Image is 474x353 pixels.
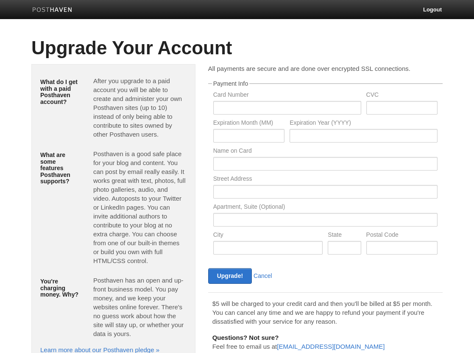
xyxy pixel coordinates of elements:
[290,120,438,128] label: Expiration Year (YYYY)
[254,272,272,279] a: Cancel
[32,7,72,14] img: Posthaven-bar
[213,232,323,240] label: City
[366,232,438,240] label: Postal Code
[40,278,81,298] h5: You're charging money. Why?
[277,343,385,350] a: [EMAIL_ADDRESS][DOMAIN_NAME]
[31,38,443,58] h1: Upgrade Your Account
[208,268,252,284] input: Upgrade!
[40,79,81,105] h5: What do I get with a paid Posthaven account?
[212,299,438,326] p: $5 will be charged to your credit card and then you'll be billed at $5 per month. You can cancel ...
[212,334,279,341] b: Questions? Not sure?
[213,176,438,184] label: Street Address
[93,276,187,338] p: Posthaven has an open and up-front business model. You pay money, and we keep your websites onlin...
[213,92,361,100] label: Card Number
[208,64,443,73] p: All payments are secure and are done over encrypted SSL connections.
[93,149,187,265] p: Posthaven is a good safe place for your blog and content. You can post by email really easily. It...
[40,152,81,185] h5: What are some features Posthaven supports?
[366,92,438,100] label: CVC
[212,333,438,351] p: Feel free to email us at
[213,204,438,212] label: Apartment, Suite (Optional)
[212,81,250,87] legend: Payment Info
[328,232,361,240] label: State
[213,120,284,128] label: Expiration Month (MM)
[213,148,438,156] label: Name on Card
[93,76,187,139] p: After you upgrade to a paid account you will be able to create and administer your own Posthaven ...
